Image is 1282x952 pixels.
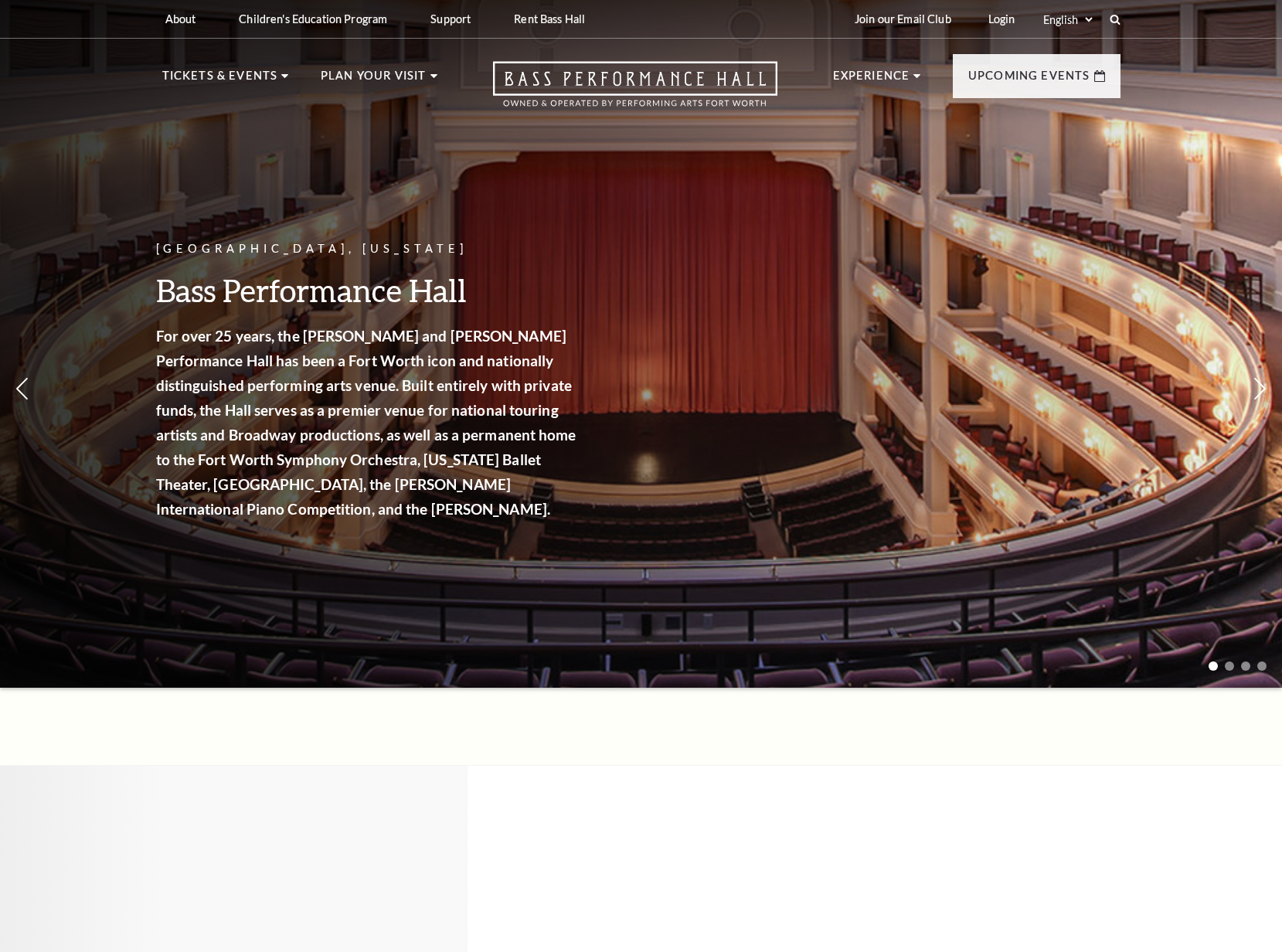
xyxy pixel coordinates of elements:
[162,66,278,94] p: Tickets & Events
[321,66,427,94] p: Plan Your Visit
[156,327,576,518] strong: For over 25 years, the [PERSON_NAME] and [PERSON_NAME] Performance Hall has been a Fort Worth ico...
[156,270,581,310] h3: Bass Performance Hall
[165,12,196,25] p: About
[239,12,387,25] p: Children's Education Program
[156,240,581,259] p: [GEOGRAPHIC_DATA], [US_STATE]
[514,12,585,25] p: Rent Bass Hall
[833,66,910,94] p: Experience
[968,66,1090,94] p: Upcoming Events
[1040,12,1095,27] select: Select:
[430,12,471,25] p: Support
